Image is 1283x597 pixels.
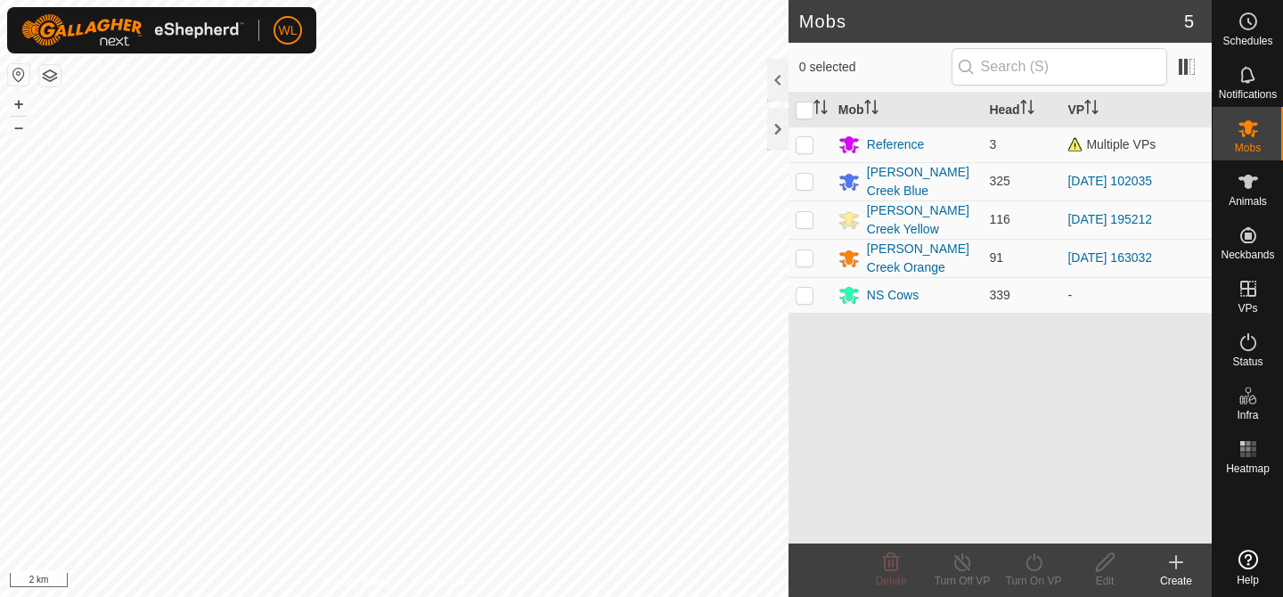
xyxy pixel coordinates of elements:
[1232,356,1263,367] span: Status
[1069,573,1140,589] div: Edit
[1067,212,1152,226] a: [DATE] 195212
[1060,93,1212,127] th: VP
[989,137,996,151] span: 3
[1084,102,1099,117] p-sorticon: Activate to sort
[1067,174,1152,188] a: [DATE] 102035
[412,574,464,590] a: Contact Us
[1222,36,1272,46] span: Schedules
[1067,137,1156,151] span: Multiple VPs
[279,21,298,40] span: WL
[1237,410,1258,421] span: Infra
[813,102,828,117] p-sorticon: Activate to sort
[799,58,952,77] span: 0 selected
[21,14,244,46] img: Gallagher Logo
[952,48,1167,86] input: Search (S)
[998,573,1069,589] div: Turn On VP
[1020,102,1034,117] p-sorticon: Activate to sort
[927,573,998,589] div: Turn Off VP
[1237,575,1259,585] span: Help
[39,65,61,86] button: Map Layers
[1213,543,1283,593] a: Help
[876,575,907,587] span: Delete
[1229,196,1267,207] span: Animals
[8,117,29,138] button: –
[867,135,925,154] div: Reference
[1238,303,1257,314] span: VPs
[1067,250,1152,265] a: [DATE] 163032
[867,163,976,200] div: [PERSON_NAME] Creek Blue
[867,286,919,305] div: NS Cows
[1235,143,1261,153] span: Mobs
[1221,249,1274,260] span: Neckbands
[1184,8,1194,35] span: 5
[989,288,1009,302] span: 339
[323,574,390,590] a: Privacy Policy
[1140,573,1212,589] div: Create
[867,240,976,277] div: [PERSON_NAME] Creek Orange
[1226,463,1270,474] span: Heatmap
[989,250,1003,265] span: 91
[831,93,983,127] th: Mob
[867,201,976,239] div: [PERSON_NAME] Creek Yellow
[1219,89,1277,100] span: Notifications
[864,102,878,117] p-sorticon: Activate to sort
[1060,277,1212,313] td: -
[989,212,1009,226] span: 116
[989,174,1009,188] span: 325
[8,94,29,115] button: +
[8,64,29,86] button: Reset Map
[982,93,1060,127] th: Head
[799,11,1184,32] h2: Mobs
